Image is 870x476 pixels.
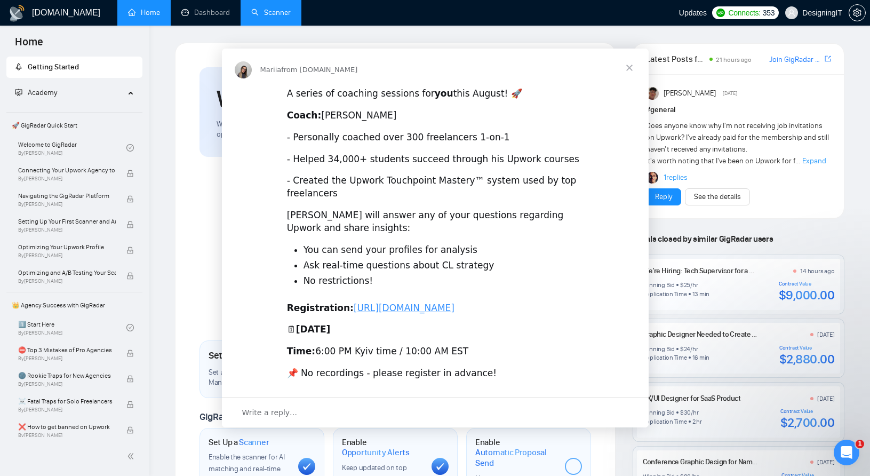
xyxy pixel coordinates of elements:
[304,244,584,257] li: You can send your profiles for analysis
[287,131,584,144] div: - Personally coached over 300 freelancers 1-on-1
[435,88,453,99] b: you
[287,174,584,200] div: - Created the Upwork Touchpoint Mastery™ system used by top freelancers
[287,345,584,358] div: 6:00 PM Kyiv time / 10:00 AM EST
[296,324,331,335] b: [DATE]
[222,397,649,427] div: Open conversation and reply
[304,259,584,272] li: Ask real-time questions about CL strategy
[287,367,584,380] div: 📌 No recordings - please register in advance!
[287,110,322,121] b: Coach:
[304,275,584,288] li: No restrictions!
[287,153,584,166] div: - Helped 34,000+ students succeed through his Upwork courses
[287,209,584,235] div: [PERSON_NAME] will answer any of your questions regarding Upwork and share insights:
[354,303,454,313] a: [URL][DOMAIN_NAME]
[287,303,354,313] b: Registration:
[287,346,315,356] b: Time:
[235,61,252,78] img: Profile image for Mariia
[610,49,649,87] span: Close
[281,66,357,74] span: from [DOMAIN_NAME]
[260,66,282,74] span: Mariia
[287,109,584,122] div: [PERSON_NAME]
[242,406,298,419] span: Write a reply…
[287,88,584,100] div: A series of coaching sessions for this August! 🚀
[287,323,584,336] div: 🗓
